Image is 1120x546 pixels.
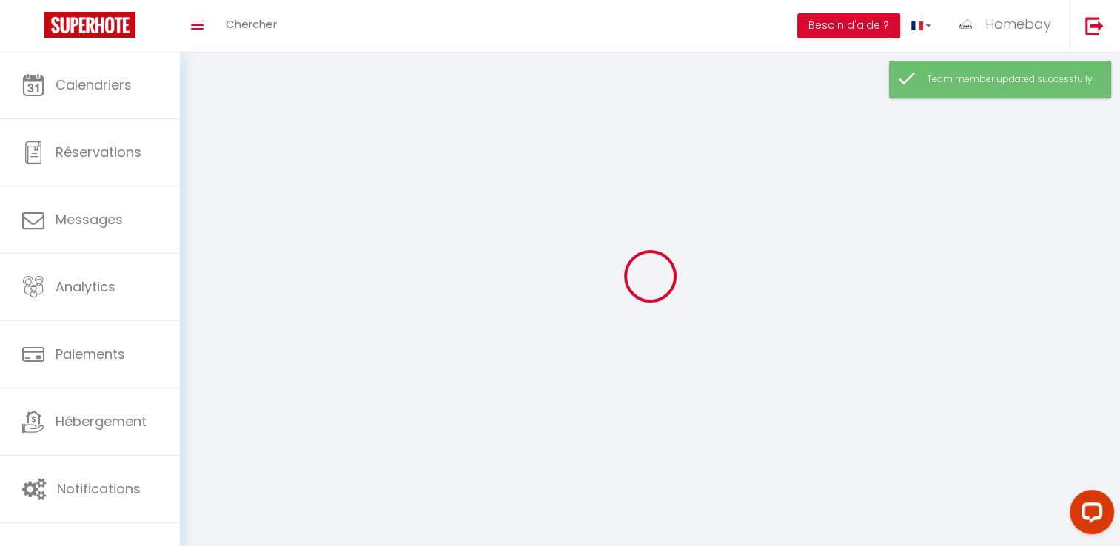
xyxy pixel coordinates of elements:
[797,13,900,38] button: Besoin d'aide ?
[44,12,135,38] img: Super Booking
[56,143,141,161] span: Réservations
[56,210,123,229] span: Messages
[56,345,125,363] span: Paiements
[985,15,1051,33] span: Homebay
[56,75,132,94] span: Calendriers
[226,16,277,32] span: Chercher
[56,277,115,296] span: Analytics
[57,479,141,498] span: Notifications
[953,13,976,36] img: ...
[1085,16,1104,35] img: logout
[927,73,1096,87] div: Team member updated successfully
[56,412,147,431] span: Hébergement
[1058,484,1120,546] iframe: LiveChat chat widget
